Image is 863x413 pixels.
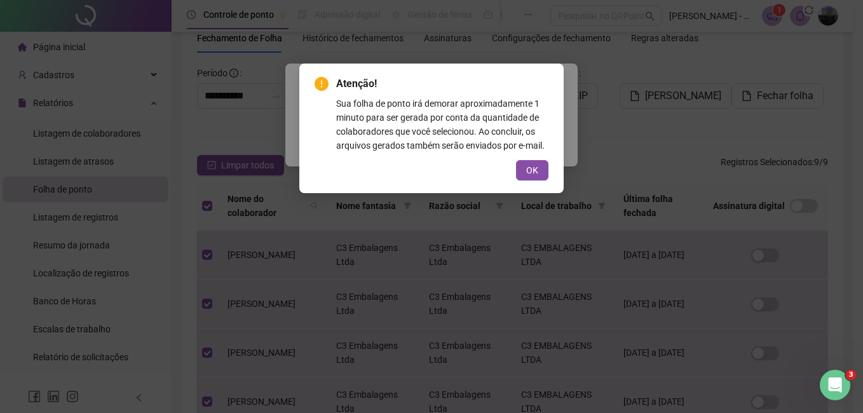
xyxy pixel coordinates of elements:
span: 3 [846,370,856,380]
span: OK [526,163,538,177]
span: Atenção! [336,76,548,91]
div: Sua folha de ponto irá demorar aproximadamente 1 minuto para ser gerada por conta da quantidade d... [336,97,548,152]
button: OK [516,160,548,180]
span: exclamation-circle [315,77,329,91]
iframe: Intercom live chat [820,370,850,400]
